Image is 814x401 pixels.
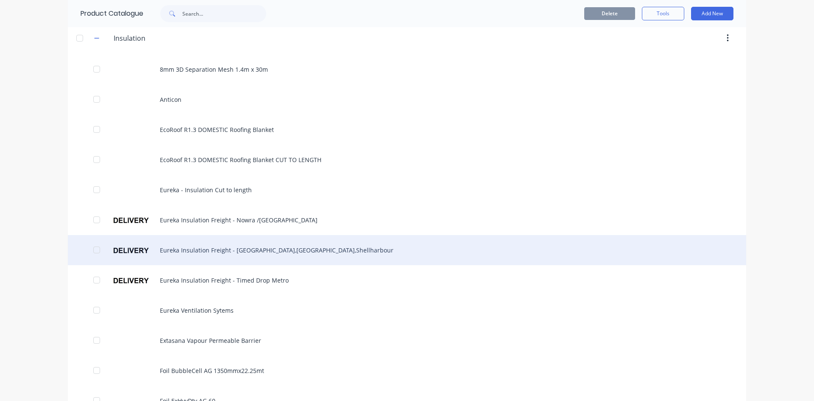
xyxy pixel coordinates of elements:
[68,265,746,295] div: Eureka Insulation Freight - Timed Drop MetroEureka Insulation Freight - Timed Drop Metro
[68,145,746,175] div: EcoRoof R1.3 DOMESTIC Roofing Blanket CUT TO LENGTH
[68,84,746,115] div: Anticon
[691,7,733,20] button: Add New
[68,54,746,84] div: 8mm 3D Separation Mesh 1.4m x 30m
[68,115,746,145] div: EcoRoof R1.3 DOMESTIC Roofing Blanket
[114,33,214,43] input: Enter category name
[584,7,635,20] button: Delete
[68,175,746,205] div: Eureka - Insulation Cut to length
[182,5,266,22] input: Search...
[68,356,746,386] div: Foil BubbleCell AG 1350mmx22.25mt
[68,295,746,325] div: Eureka Ventilation Sytems
[68,205,746,235] div: Eureka Insulation Freight - Nowra /Jervis Bay Eureka Insulation Freight - Nowra /[GEOGRAPHIC_DATA]
[68,235,746,265] div: Eureka Insulation Freight - Sydney,Wollongong,ShellharbourEureka Insulation Freight - [GEOGRAPHIC...
[642,7,684,20] button: Tools
[68,325,746,356] div: Extasana Vapour Permeable Barrier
